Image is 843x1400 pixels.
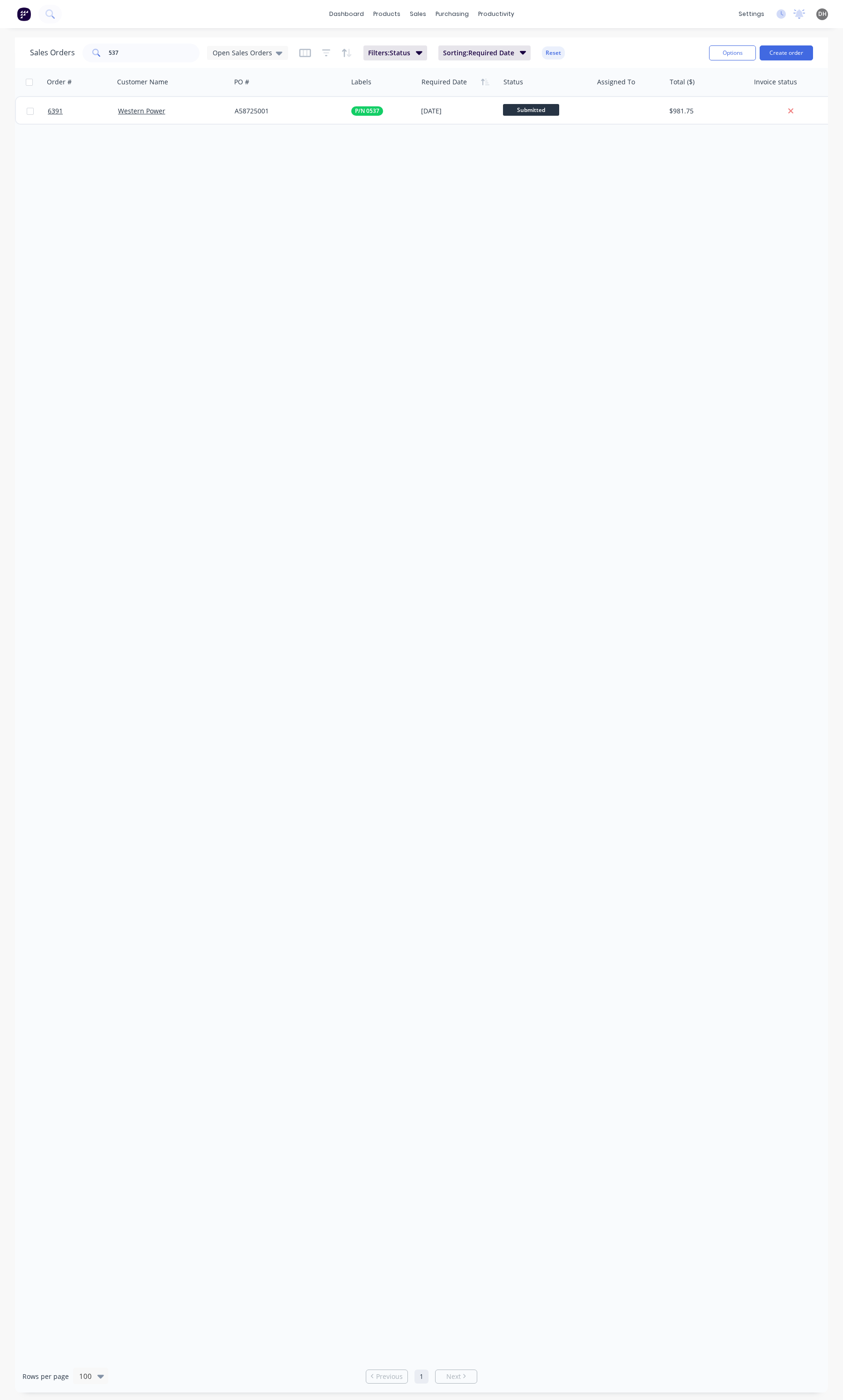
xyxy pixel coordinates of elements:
button: Filters:Status [363,45,427,60]
div: [DATE] [421,106,495,116]
div: PO # [234,77,249,87]
div: Labels [351,77,371,87]
span: Open Sales Orders [213,48,272,58]
a: dashboard [325,7,369,21]
button: Reset [542,46,565,60]
span: Sorting: Required Date [443,48,514,58]
div: Total ($) [670,77,695,87]
div: productivity [473,7,519,21]
a: 6391 [48,97,118,125]
h1: Sales Orders [30,48,75,57]
div: purchasing [431,7,473,21]
span: Next [446,1372,461,1381]
a: Page 1 is your current page [414,1370,429,1384]
span: Submitted [503,104,559,116]
span: Previous [376,1372,403,1381]
div: Invoice status [754,77,797,87]
div: Status [503,77,523,87]
ul: Pagination [362,1370,481,1384]
button: Sorting:Required Date [438,45,531,60]
div: Assigned To [597,77,635,87]
div: $981.75 [669,106,742,116]
span: Rows per page [22,1372,69,1381]
button: Options [709,45,756,60]
div: Customer Name [117,77,168,87]
span: DH [818,10,827,18]
button: P/N 0537 [351,106,383,116]
span: P/N 0537 [355,106,379,116]
div: Required Date [421,77,467,87]
div: settings [734,7,769,21]
input: Search... [109,44,200,62]
div: sales [405,7,431,21]
a: Next page [436,1372,477,1381]
div: A58725001 [235,106,338,116]
span: Filters: Status [368,48,410,58]
a: Western Power [118,106,165,115]
button: Create order [760,45,813,60]
div: products [369,7,405,21]
img: Factory [17,7,31,21]
span: 6391 [48,106,63,116]
div: Order # [47,77,72,87]
a: Previous page [366,1372,407,1381]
